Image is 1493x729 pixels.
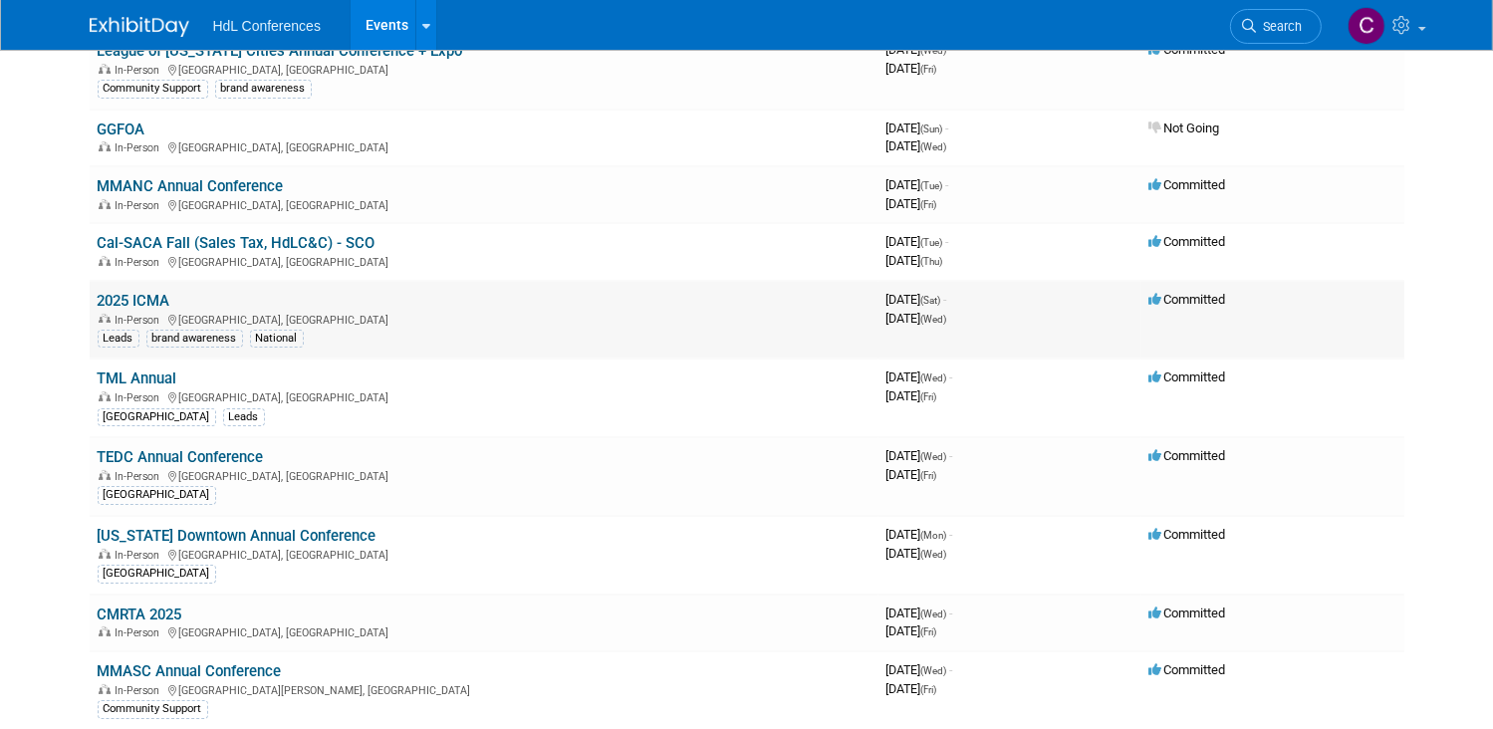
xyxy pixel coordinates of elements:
a: GGFOA [98,121,145,138]
span: Committed [1149,448,1226,463]
a: TML Annual [98,369,177,387]
div: [GEOGRAPHIC_DATA], [GEOGRAPHIC_DATA] [98,311,871,327]
img: In-Person Event [99,470,111,480]
span: (Wed) [921,549,947,560]
span: - [950,42,953,57]
a: TEDC Annual Conference [98,448,264,466]
span: (Fri) [921,626,937,637]
span: [DATE] [886,606,953,620]
span: - [950,527,953,542]
span: - [950,606,953,620]
span: [DATE] [886,681,937,696]
a: MMANC Annual Conference [98,177,284,195]
span: In-Person [116,626,166,639]
div: [GEOGRAPHIC_DATA], [GEOGRAPHIC_DATA] [98,61,871,77]
span: (Wed) [921,372,947,383]
span: HdL Conferences [213,18,321,34]
span: (Tue) [921,180,943,191]
img: In-Person Event [99,549,111,559]
div: [GEOGRAPHIC_DATA], [GEOGRAPHIC_DATA] [98,623,871,639]
span: (Fri) [921,64,937,75]
a: Search [1230,9,1322,44]
img: In-Person Event [99,684,111,694]
span: Committed [1149,369,1226,384]
div: Community Support [98,80,208,98]
div: brand awareness [146,330,243,348]
a: Cal-SACA Fall (Sales Tax, HdLC&C) - SCO [98,234,375,252]
span: [DATE] [886,234,949,249]
div: [GEOGRAPHIC_DATA], [GEOGRAPHIC_DATA] [98,138,871,154]
img: In-Person Event [99,626,111,636]
span: (Fri) [921,391,937,402]
span: [DATE] [886,42,953,57]
span: [DATE] [886,662,953,677]
span: - [950,448,953,463]
div: [GEOGRAPHIC_DATA] [98,408,216,426]
img: In-Person Event [99,256,111,266]
span: [DATE] [886,292,947,307]
div: [GEOGRAPHIC_DATA] [98,565,216,583]
span: [DATE] [886,138,947,153]
span: (Fri) [921,684,937,695]
div: Community Support [98,700,208,718]
a: CMRTA 2025 [98,606,182,623]
span: - [950,369,953,384]
img: In-Person Event [99,64,111,74]
div: [GEOGRAPHIC_DATA], [GEOGRAPHIC_DATA] [98,196,871,212]
span: In-Person [116,256,166,269]
span: (Sun) [921,123,943,134]
span: (Wed) [921,451,947,462]
span: Committed [1149,292,1226,307]
span: Committed [1149,177,1226,192]
div: [GEOGRAPHIC_DATA], [GEOGRAPHIC_DATA] [98,253,871,269]
span: [DATE] [886,253,943,268]
img: Connor Duckworth [1348,7,1385,45]
span: (Fri) [921,470,937,481]
div: [GEOGRAPHIC_DATA], [GEOGRAPHIC_DATA] [98,388,871,404]
span: In-Person [116,64,166,77]
div: Leads [98,330,139,348]
span: - [944,292,947,307]
a: League of [US_STATE] Cities Annual Conference + Expo [98,42,463,60]
img: In-Person Event [99,141,111,151]
span: - [950,662,953,677]
span: Committed [1149,234,1226,249]
span: [DATE] [886,196,937,211]
span: [DATE] [886,546,947,561]
span: In-Person [116,141,166,154]
span: (Wed) [921,608,947,619]
span: [DATE] [886,527,953,542]
img: ExhibitDay [90,17,189,37]
img: In-Person Event [99,314,111,324]
span: In-Person [116,391,166,404]
a: 2025 ICMA [98,292,170,310]
span: In-Person [116,684,166,697]
span: [DATE] [886,311,947,326]
span: [DATE] [886,448,953,463]
span: [DATE] [886,177,949,192]
span: (Fri) [921,199,937,210]
span: In-Person [116,199,166,212]
span: (Thu) [921,256,943,267]
div: [GEOGRAPHIC_DATA], [GEOGRAPHIC_DATA] [98,467,871,483]
span: In-Person [116,549,166,562]
span: In-Person [116,314,166,327]
span: Committed [1149,662,1226,677]
span: [DATE] [886,388,937,403]
span: - [946,177,949,192]
span: - [946,234,949,249]
img: In-Person Event [99,391,111,401]
span: Committed [1149,527,1226,542]
div: National [250,330,304,348]
span: - [946,121,949,135]
span: (Mon) [921,530,947,541]
div: [GEOGRAPHIC_DATA][PERSON_NAME], [GEOGRAPHIC_DATA] [98,681,871,697]
span: [DATE] [886,121,949,135]
img: In-Person Event [99,199,111,209]
span: (Tue) [921,237,943,248]
span: (Wed) [921,665,947,676]
span: [DATE] [886,467,937,482]
span: [DATE] [886,369,953,384]
span: Not Going [1149,121,1220,135]
span: (Wed) [921,314,947,325]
